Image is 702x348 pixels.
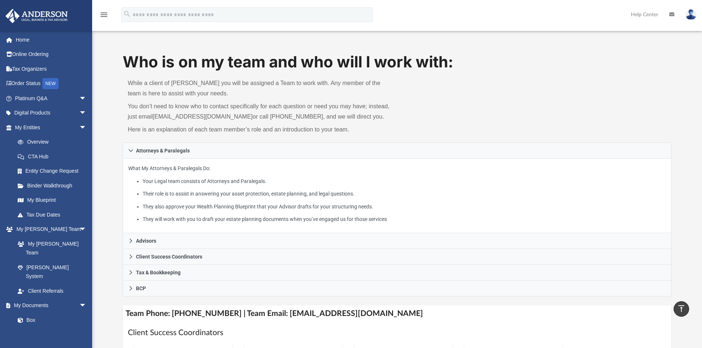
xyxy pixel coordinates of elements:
[42,78,59,89] div: NEW
[5,61,98,76] a: Tax Organizers
[123,249,672,265] a: Client Success Coordinators
[10,236,90,260] a: My [PERSON_NAME] Team
[79,91,94,106] span: arrow_drop_down
[123,51,672,73] h1: Who is on my team and who will I work with:
[5,106,98,120] a: Digital Productsarrow_drop_down
[10,284,94,298] a: Client Referrals
[123,305,672,322] h4: Team Phone: [PHONE_NUMBER] | Team Email: [EMAIL_ADDRESS][DOMAIN_NAME]
[5,32,98,47] a: Home
[10,260,94,284] a: [PERSON_NAME] System
[10,135,98,150] a: Overview
[5,120,98,135] a: My Entitiesarrow_drop_down
[123,265,672,281] a: Tax & Bookkeeping
[153,113,252,120] a: [EMAIL_ADDRESS][DOMAIN_NAME]
[136,238,156,243] span: Advisors
[10,207,98,222] a: Tax Due Dates
[136,270,181,275] span: Tax & Bookkeeping
[79,120,94,135] span: arrow_drop_down
[5,76,98,91] a: Order StatusNEW
[674,301,689,317] a: vertical_align_top
[123,10,131,18] i: search
[136,148,190,153] span: Attorneys & Paralegals
[99,14,108,19] a: menu
[128,101,392,122] p: You don’t need to know who to contact specifically for each question or need you may have; instea...
[143,177,666,186] li: Your Legal team consists of Attorneys and Paralegals.
[128,327,667,338] h1: Client Success Coordinators
[5,91,98,106] a: Platinum Q&Aarrow_drop_down
[3,9,70,23] img: Anderson Advisors Platinum Portal
[79,298,94,313] span: arrow_drop_down
[143,215,666,224] li: They will work with you to draft your estate planning documents when you’ve engaged us for those ...
[143,202,666,211] li: They also approve your Wealth Planning Blueprint that your Advisor drafts for your structuring ne...
[136,254,202,259] span: Client Success Coordinators
[128,124,392,135] p: Here is an explanation of each team member’s role and an introduction to your team.
[79,106,94,121] span: arrow_drop_down
[5,298,94,313] a: My Documentsarrow_drop_down
[143,189,666,198] li: Their role is to assist in answering your asset protection, estate planning, and legal questions.
[10,313,90,327] a: Box
[5,222,94,237] a: My [PERSON_NAME] Teamarrow_drop_down
[123,281,672,296] a: BCP
[10,149,98,164] a: CTA Hub
[5,47,98,62] a: Online Ordering
[123,143,672,159] a: Attorneys & Paralegals
[79,222,94,237] span: arrow_drop_down
[10,164,98,179] a: Entity Change Request
[128,164,666,224] p: What My Attorneys & Paralegals Do:
[136,286,146,291] span: BCP
[685,9,696,20] img: User Pic
[128,78,392,99] p: While a client of [PERSON_NAME] you will be assigned a Team to work with. Any member of the team ...
[123,159,672,233] div: Attorneys & Paralegals
[10,193,94,208] a: My Blueprint
[10,178,98,193] a: Binder Walkthrough
[677,304,686,313] i: vertical_align_top
[123,233,672,249] a: Advisors
[99,10,108,19] i: menu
